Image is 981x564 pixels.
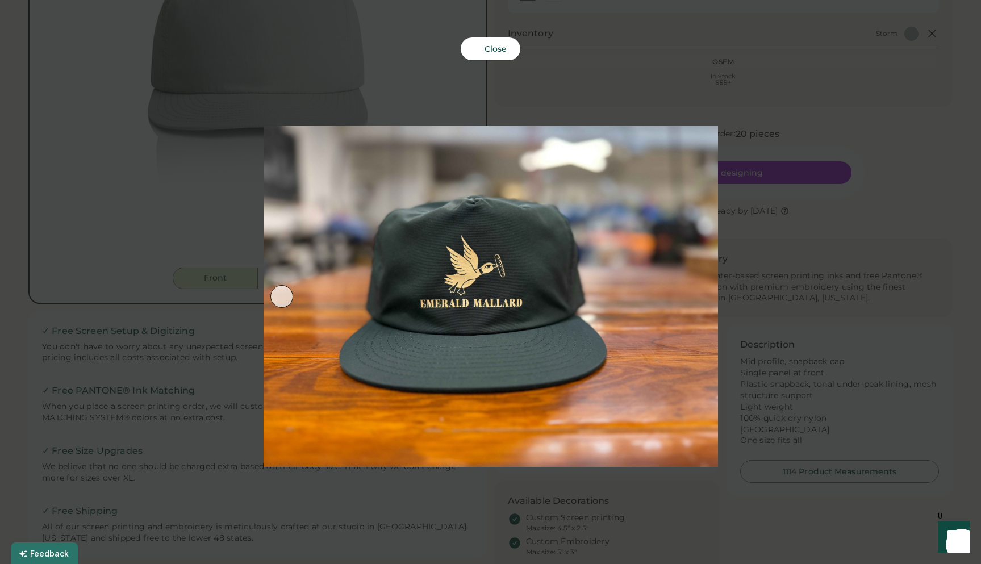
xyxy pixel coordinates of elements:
[264,69,718,524] img: Olive Green AS Colour 1114 Surf Hat printed with an image of a mallard holding a baguette in its ...
[485,45,507,53] span: Close
[461,37,521,60] button: Close
[927,513,976,562] iframe: Front Chat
